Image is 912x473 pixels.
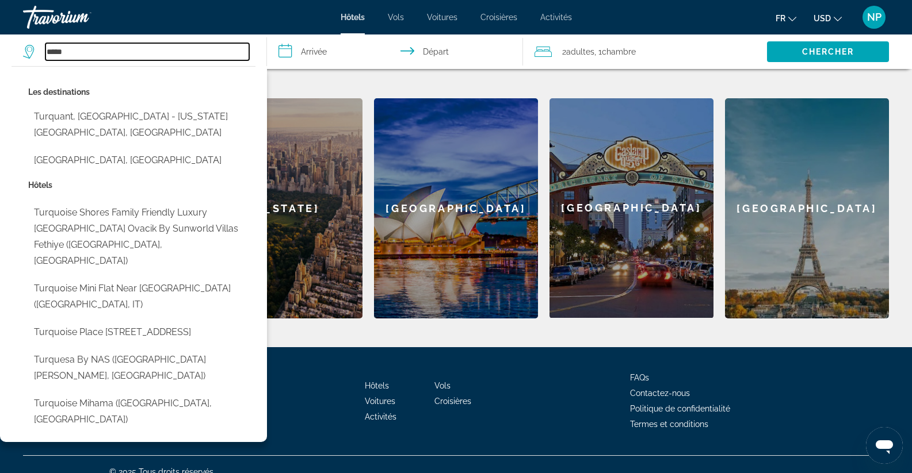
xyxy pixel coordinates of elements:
span: Chambre [602,47,636,56]
a: Vols [434,381,451,390]
div: [US_STATE] [199,98,362,318]
button: Select hotel: Turquoise Place 1007C 3 Br Condo (Orange Beach, AL, US) [28,321,255,343]
a: Contactez-nous [630,389,690,398]
span: fr [776,14,785,23]
button: Select hotel: Turquoise Mihama (Chatan, JP) [28,393,255,430]
a: Activités [540,13,572,22]
span: Chercher [802,47,854,56]
button: Change currency [814,10,842,26]
a: Croisières [480,13,517,22]
button: User Menu [859,5,889,29]
span: Adultes [566,47,594,56]
a: Voitures [365,397,395,406]
button: Select hotel: Turquoise Shores Family Friendly Luxury Villa Hisaronu Ovacik by Sunworld Villas Fe... [28,202,255,272]
button: Search [767,41,889,62]
button: Select city: Turquant, Saumur - Maine-Et-Loire, France [28,106,255,144]
button: Select hotel: Turquoise Mini Flat near Centrale FS (Milan, IT) [28,278,255,316]
a: Croisières [434,397,471,406]
a: Paris[GEOGRAPHIC_DATA] [725,98,889,318]
button: Select check in and out date [267,34,522,69]
span: USD [814,14,831,23]
span: 2 [562,44,594,60]
div: [GEOGRAPHIC_DATA] [374,98,538,318]
span: NP [867,11,882,23]
a: Termes et conditions [630,420,708,429]
a: Vols [388,13,404,22]
a: New York[US_STATE] [199,98,362,318]
a: Hôtels [341,13,365,22]
p: City options [28,84,255,100]
button: Travelers: 2 adults, 0 children [523,34,767,69]
h2: Destinations en vedette [23,64,889,87]
div: [GEOGRAPHIC_DATA] [725,98,889,318]
a: Voitures [427,13,457,22]
a: FAQs [630,373,649,382]
a: Travorium [23,2,138,32]
p: Hotel options [28,177,255,193]
a: San Diego[GEOGRAPHIC_DATA] [550,98,713,318]
button: Select hotel: Turquesa by NAS (Playa Del Carmen, MX) [28,349,255,387]
div: [GEOGRAPHIC_DATA] [550,98,713,318]
a: Politique de confidentialité [630,404,730,413]
span: , 1 [594,44,636,60]
a: Activités [365,412,396,421]
button: Select city: Turqueville, France [28,149,255,171]
iframe: Bouton de lancement de la fenêtre de messagerie [866,427,903,464]
button: Change language [776,10,796,26]
a: Sydney[GEOGRAPHIC_DATA] [374,98,538,318]
input: Search hotel destination [45,43,249,60]
a: Hôtels [365,381,389,390]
